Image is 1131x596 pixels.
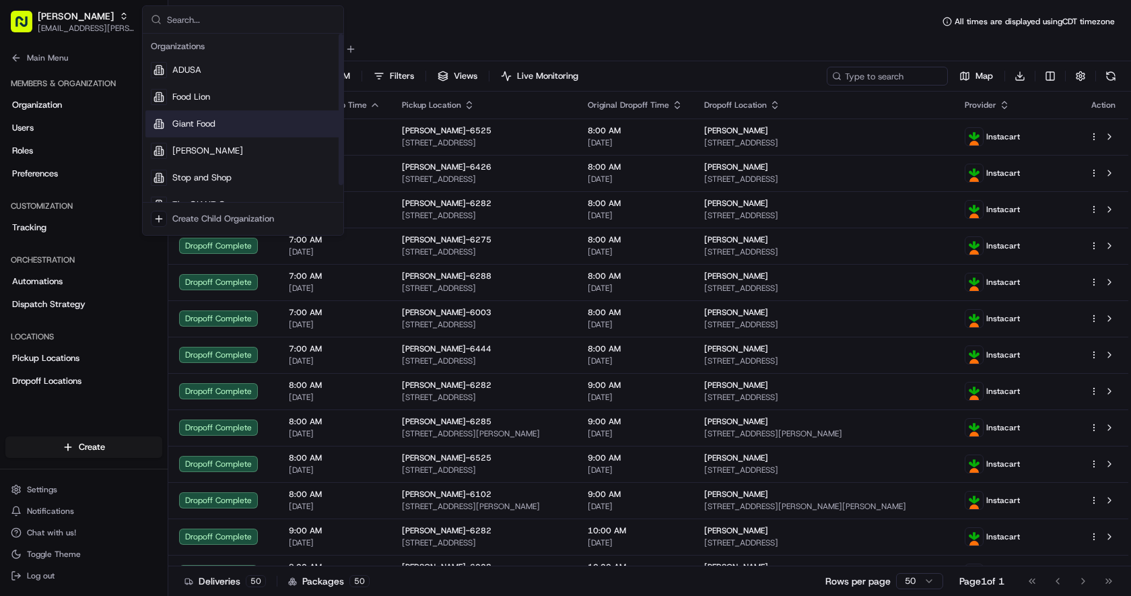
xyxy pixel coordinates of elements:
[289,307,380,318] span: 7:00 AM
[27,527,76,538] span: Chat with us!
[13,197,24,207] div: 📗
[402,465,566,475] span: [STREET_ADDRESS]
[588,283,683,294] span: [DATE]
[402,501,566,512] span: [STREET_ADDRESS][PERSON_NAME]
[588,234,683,245] span: 8:00 AM
[588,246,683,257] span: [DATE]
[402,428,566,439] span: [STREET_ADDRESS][PERSON_NAME]
[588,501,683,512] span: [DATE]
[5,73,162,94] div: Members & Organization
[172,91,210,103] span: Food Lion
[12,168,58,180] span: Preferences
[588,125,683,136] span: 8:00 AM
[402,537,566,548] span: [STREET_ADDRESS]
[965,455,983,473] img: profile_instacart_ahold_partner.png
[12,122,34,134] span: Users
[27,549,81,560] span: Toggle Theme
[184,574,266,588] div: Deliveries
[38,9,114,23] span: [PERSON_NAME]
[145,36,341,57] div: Organizations
[965,383,983,400] img: profile_instacart_ahold_partner.png
[588,271,683,282] span: 8:00 AM
[588,562,683,572] span: 10:00 AM
[986,459,1020,469] span: Instacart
[167,6,335,33] input: Search...
[704,380,768,391] span: [PERSON_NAME]
[402,562,491,572] span: [PERSON_NAME]-6003
[588,356,683,366] span: [DATE]
[704,562,768,572] span: [PERSON_NAME]
[704,392,943,403] span: [STREET_ADDRESS]
[704,416,768,427] span: [PERSON_NAME]
[965,310,983,327] img: profile_instacart_ahold_partner.png
[402,210,566,221] span: [STREET_ADDRESS]
[986,204,1020,215] span: Instacart
[289,380,380,391] span: 8:00 AM
[402,246,566,257] span: [STREET_ADDRESS]
[704,210,943,221] span: [STREET_ADDRESS]
[172,64,201,76] span: ADUSA
[704,525,768,536] span: [PERSON_NAME]
[402,319,566,330] span: [STREET_ADDRESS]
[986,495,1020,506] span: Instacart
[402,392,566,403] span: [STREET_ADDRESS]
[959,574,1004,588] div: Page 1 of 1
[965,201,983,218] img: profile_instacart_ahold_partner.png
[402,356,566,366] span: [STREET_ADDRESS]
[704,271,768,282] span: [PERSON_NAME]
[289,416,380,427] span: 8:00 AM
[588,307,683,318] span: 8:00 AM
[402,100,461,110] span: Pickup Location
[402,380,491,391] span: [PERSON_NAME]-6282
[402,234,491,245] span: [PERSON_NAME]-6275
[5,502,162,521] button: Notifications
[495,67,584,86] button: Live Monitoring
[965,528,983,545] img: profile_instacart_ahold_partner.png
[965,164,983,182] img: profile_instacart_ahold_partner.png
[588,137,683,148] span: [DATE]
[704,137,943,148] span: [STREET_ADDRESS]
[38,23,134,34] button: [EMAIL_ADDRESS][PERSON_NAME][DOMAIN_NAME]
[825,574,891,588] p: Rows per page
[965,128,983,145] img: profile_instacart_ahold_partner.png
[5,523,162,542] button: Chat with us!
[986,386,1020,397] span: Instacart
[79,441,105,453] span: Create
[986,277,1020,288] span: Instacart
[289,392,380,403] span: [DATE]
[172,172,232,184] span: Stop and Shop
[402,283,566,294] span: [STREET_ADDRESS]
[704,162,768,172] span: [PERSON_NAME]
[986,131,1020,142] span: Instacart
[289,343,380,354] span: 7:00 AM
[986,240,1020,251] span: Instacart
[289,428,380,439] span: [DATE]
[704,246,943,257] span: [STREET_ADDRESS]
[704,465,943,475] span: [STREET_ADDRESS]
[953,67,999,86] button: Map
[108,190,221,214] a: 💻API Documentation
[46,142,170,153] div: We're available if you need us!
[229,133,245,149] button: Start new chat
[12,99,62,111] span: Organization
[5,5,139,38] button: [PERSON_NAME][EMAIL_ADDRESS][PERSON_NAME][DOMAIN_NAME]
[402,416,491,427] span: [PERSON_NAME]-6285
[288,574,370,588] div: Packages
[5,370,162,392] a: Dropoff Locations
[588,453,683,463] span: 9:00 AM
[46,129,221,142] div: Start new chat
[965,237,983,255] img: profile_instacart_ahold_partner.png
[975,70,993,82] span: Map
[588,489,683,500] span: 9:00 AM
[986,168,1020,178] span: Instacart
[704,356,943,366] span: [STREET_ADDRESS]
[588,537,683,548] span: [DATE]
[588,380,683,391] span: 9:00 AM
[704,501,943,512] span: [STREET_ADDRESS][PERSON_NAME][PERSON_NAME]
[588,428,683,439] span: [DATE]
[5,217,162,238] a: Tracking
[402,198,491,209] span: [PERSON_NAME]-6282
[5,545,162,564] button: Toggle Theme
[402,453,491,463] span: [PERSON_NAME]-6525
